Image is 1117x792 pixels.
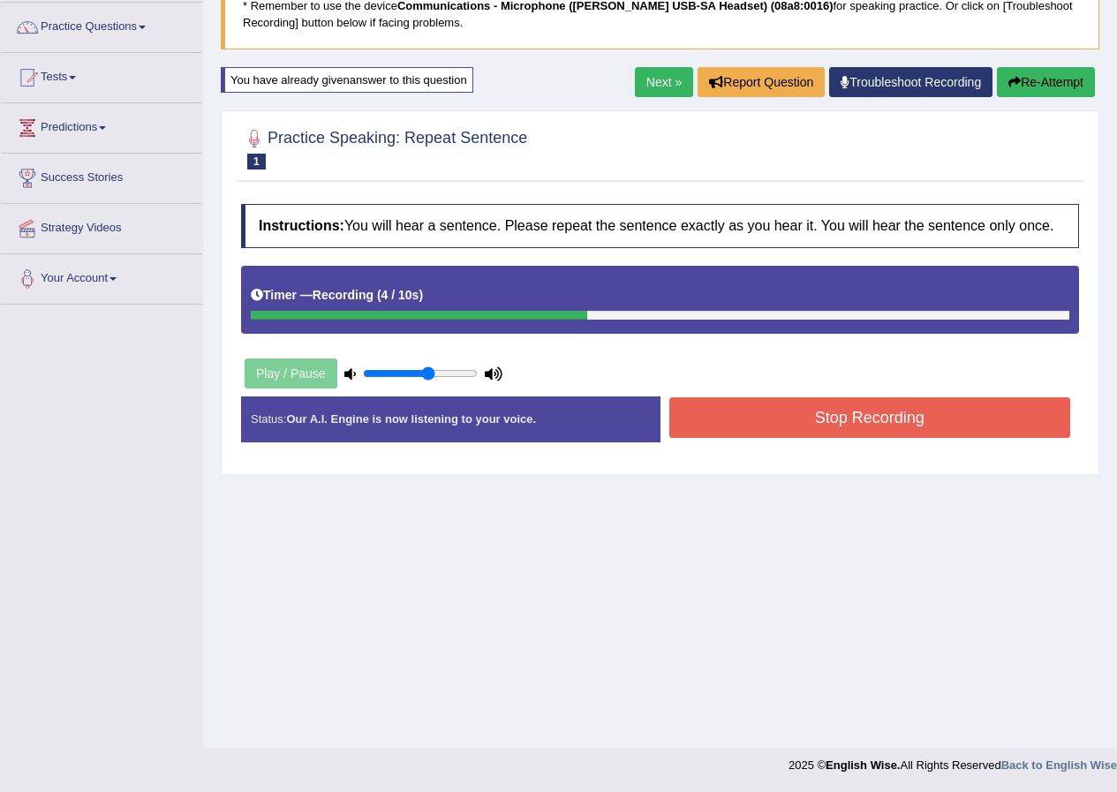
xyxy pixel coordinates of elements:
[698,67,825,97] button: Report Question
[259,218,344,233] b: Instructions:
[829,67,992,97] a: Troubleshoot Recording
[419,288,423,302] b: )
[789,748,1117,773] div: 2025 © All Rights Reserved
[377,288,381,302] b: (
[635,67,693,97] a: Next »
[1,154,202,198] a: Success Stories
[241,125,527,170] h2: Practice Speaking: Repeat Sentence
[669,397,1071,438] button: Stop Recording
[251,289,423,302] h5: Timer —
[241,396,660,441] div: Status:
[997,67,1095,97] button: Re-Attempt
[1,204,202,248] a: Strategy Videos
[1,3,202,47] a: Practice Questions
[241,204,1079,248] h4: You will hear a sentence. Please repeat the sentence exactly as you hear it. You will hear the se...
[221,67,473,93] div: You have already given answer to this question
[381,288,419,302] b: 4 / 10s
[286,412,536,426] strong: Our A.I. Engine is now listening to your voice.
[1001,758,1117,772] a: Back to English Wise
[247,154,266,170] span: 1
[1,254,202,298] a: Your Account
[1,53,202,97] a: Tests
[826,758,900,772] strong: English Wise.
[1,103,202,147] a: Predictions
[313,288,374,302] b: Recording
